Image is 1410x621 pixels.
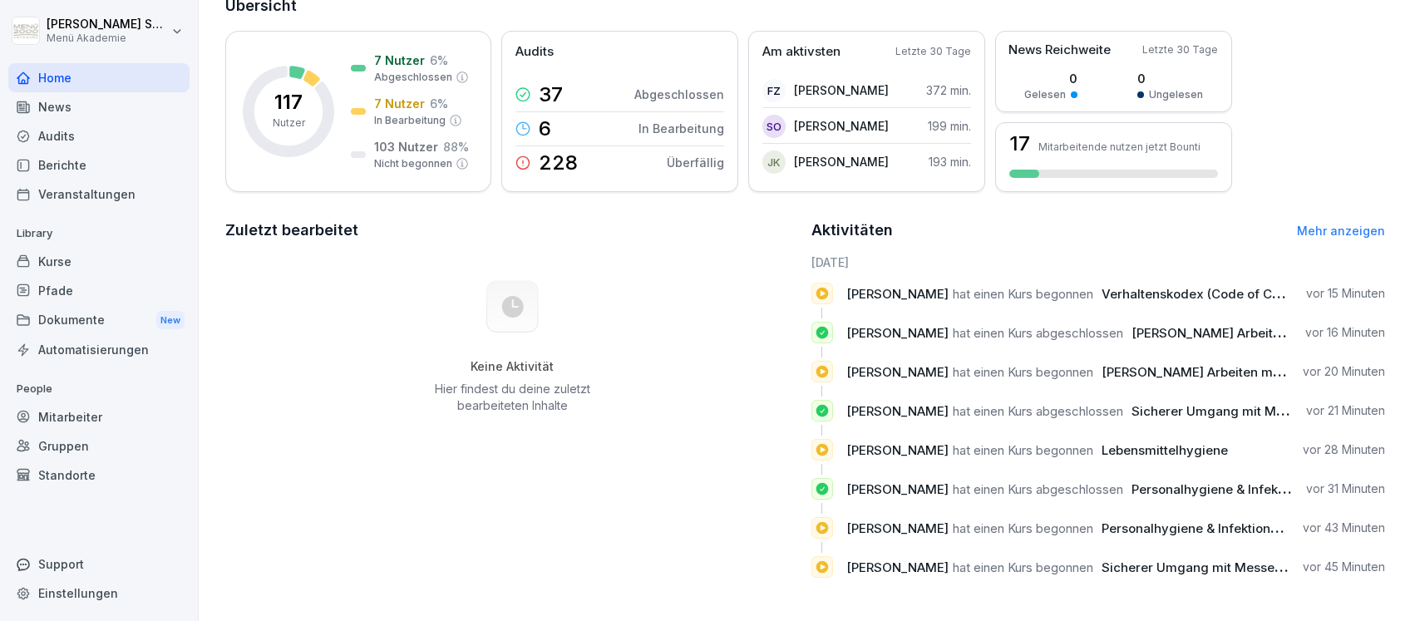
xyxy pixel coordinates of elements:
a: Automatisierungen [8,335,190,364]
p: Mitarbeitende nutzen jetzt Bounti [1038,140,1200,153]
p: 193 min. [929,153,971,170]
p: 7 Nutzer [374,95,425,112]
p: 117 [274,92,303,112]
p: [PERSON_NAME] Schülzke [47,17,168,32]
p: Nutzer [273,116,305,131]
span: [PERSON_NAME] [846,520,949,536]
p: 228 [539,153,578,173]
p: News Reichweite [1008,41,1111,60]
div: JK [762,150,786,174]
p: Nicht begonnen [374,156,452,171]
p: Abgeschlossen [634,86,724,103]
h6: [DATE] [811,254,1386,271]
p: Hier findest du deine zuletzt bearbeiteten Inhalte [428,381,596,414]
a: Pfade [8,276,190,305]
p: vor 45 Minuten [1303,559,1385,575]
span: [PERSON_NAME] [846,364,949,380]
a: News [8,92,190,121]
a: Standorte [8,461,190,490]
div: FZ [762,79,786,102]
span: Sicherer Umgang mit Messern in Küchen [1131,403,1379,419]
p: [PERSON_NAME] [794,81,889,99]
p: 37 [539,85,563,105]
a: Veranstaltungen [8,180,190,209]
span: hat einen Kurs abgeschlossen [953,325,1123,341]
p: vor 31 Minuten [1306,481,1385,497]
p: vor 15 Minuten [1306,285,1385,302]
span: [PERSON_NAME] Arbeiten mit Leitern und Tritten [1102,364,1394,380]
p: Letzte 30 Tage [1142,42,1218,57]
a: Mitarbeiter [8,402,190,431]
span: Sicherer Umgang mit Messern in Küchen [1102,559,1349,575]
h2: Zuletzt bearbeitet [225,219,800,242]
p: Library [8,220,190,247]
p: In Bearbeitung [638,120,724,137]
span: [PERSON_NAME] [846,286,949,302]
a: DokumenteNew [8,305,190,336]
span: hat einen Kurs abgeschlossen [953,403,1123,419]
p: Am aktivsten [762,42,841,62]
span: Personalhygiene & Infektionsschutz [1131,481,1347,497]
p: 0 [1024,70,1077,87]
p: vor 20 Minuten [1303,363,1385,380]
a: Berichte [8,150,190,180]
p: 199 min. [928,117,971,135]
div: Dokumente [8,305,190,336]
span: [PERSON_NAME] [846,481,949,497]
p: vor 43 Minuten [1303,520,1385,536]
a: Home [8,63,190,92]
p: vor 21 Minuten [1306,402,1385,419]
p: People [8,376,190,402]
a: Mehr anzeigen [1297,224,1385,238]
div: Support [8,550,190,579]
span: Lebensmittelhygiene [1102,442,1228,458]
p: Abgeschlossen [374,70,452,85]
span: Verhaltenskodex (Code of Conduct) Menü 2000 [1102,286,1392,302]
p: vor 28 Minuten [1303,441,1385,458]
p: Audits [515,42,554,62]
p: 6 % [430,52,448,69]
p: 6 % [430,95,448,112]
p: Letzte 30 Tage [895,44,971,59]
span: hat einen Kurs begonnen [953,559,1093,575]
span: [PERSON_NAME] [846,442,949,458]
p: In Bearbeitung [374,113,446,128]
h3: 17 [1009,134,1030,154]
p: [PERSON_NAME] [794,153,889,170]
span: hat einen Kurs begonnen [953,286,1093,302]
a: Audits [8,121,190,150]
p: vor 16 Minuten [1305,324,1385,341]
span: hat einen Kurs begonnen [953,442,1093,458]
div: New [156,311,185,330]
h5: Keine Aktivität [428,359,596,374]
p: Menü Akademie [47,32,168,44]
a: Gruppen [8,431,190,461]
p: 103 Nutzer [374,138,438,155]
span: [PERSON_NAME] [846,325,949,341]
p: 88 % [443,138,469,155]
div: Einstellungen [8,579,190,608]
p: Überfällig [667,154,724,171]
a: Kurse [8,247,190,276]
p: 6 [539,119,551,139]
span: hat einen Kurs abgeschlossen [953,481,1123,497]
span: [PERSON_NAME] [846,559,949,575]
div: SO [762,115,786,138]
p: [PERSON_NAME] [794,117,889,135]
span: hat einen Kurs begonnen [953,520,1093,536]
h2: Aktivitäten [811,219,893,242]
p: Gelesen [1024,87,1066,102]
span: [PERSON_NAME] [846,403,949,419]
p: 372 min. [926,81,971,99]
